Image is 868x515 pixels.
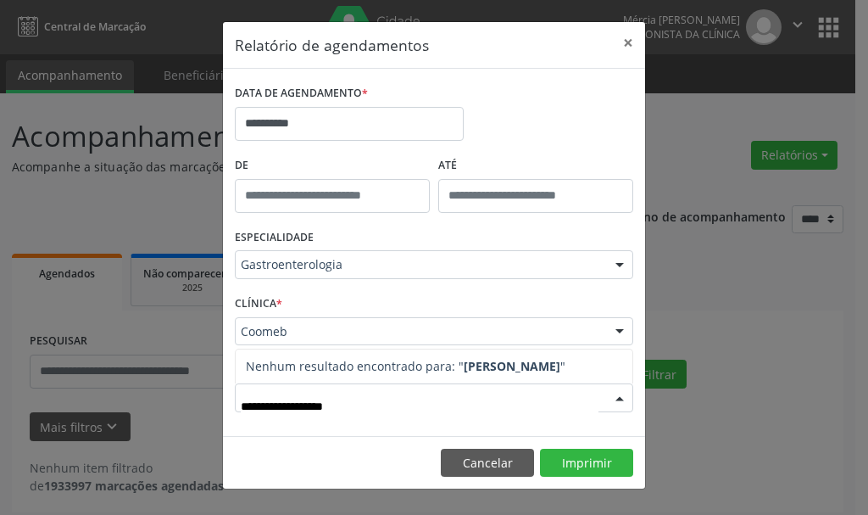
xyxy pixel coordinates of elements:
label: ATÉ [438,153,633,179]
label: CLÍNICA [235,291,282,317]
span: Gastroenterologia [241,256,598,273]
label: DATA DE AGENDAMENTO [235,81,368,107]
button: Imprimir [540,449,633,478]
strong: [PERSON_NAME] [464,358,560,374]
label: ESPECIALIDADE [235,225,314,251]
button: Cancelar [441,449,534,478]
button: Close [611,22,645,64]
span: Nenhum resultado encontrado para: " " [246,358,565,374]
label: De [235,153,430,179]
h5: Relatório de agendamentos [235,34,429,56]
span: Coomeb [241,323,598,340]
